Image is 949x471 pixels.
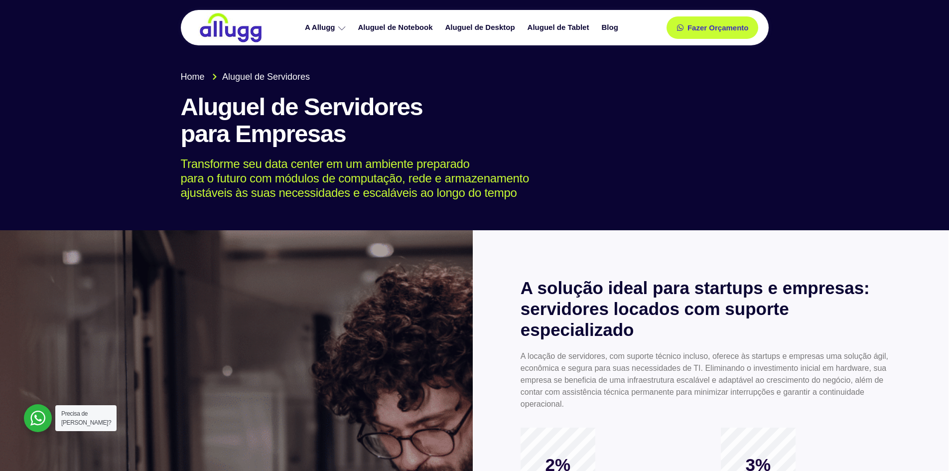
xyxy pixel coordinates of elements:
a: Aluguel de Desktop [440,19,523,36]
h2: A solução ideal para startups e empresas: servidores locados com suporte especializado [521,278,901,340]
h1: Aluguel de Servidores para Empresas [181,94,769,148]
span: Fazer Orçamento [687,24,749,31]
a: A Allugg [300,19,353,36]
span: Aluguel de Servidores [220,70,310,84]
p: A locação de servidores, com suporte técnico incluso, oferece às startups e empresas uma solução ... [521,350,901,410]
span: Precisa de [PERSON_NAME]? [61,410,111,426]
a: Fazer Orçamento [667,16,759,39]
a: Blog [596,19,625,36]
span: Home [181,70,205,84]
a: Aluguel de Notebook [353,19,440,36]
p: Transforme seu data center em um ambiente preparado para o futuro com módulos de computação, rede... [181,157,754,200]
a: Aluguel de Tablet [523,19,597,36]
img: locação de TI é Allugg [198,12,263,43]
